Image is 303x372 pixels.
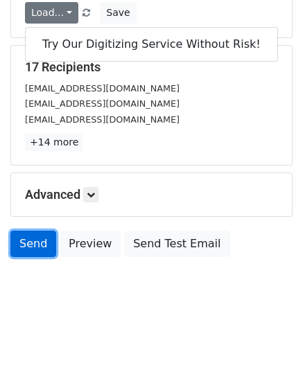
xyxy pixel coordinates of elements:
[25,2,78,24] a: Load...
[25,187,278,202] h5: Advanced
[26,33,277,55] a: Try Our Digitizing Service Without Risk!
[100,2,136,24] button: Save
[25,60,278,75] h5: 17 Recipients
[25,114,180,125] small: [EMAIL_ADDRESS][DOMAIN_NAME]
[60,231,121,257] a: Preview
[124,231,230,257] a: Send Test Email
[234,305,303,372] iframe: Chat Widget
[10,231,56,257] a: Send
[25,98,180,109] small: [EMAIL_ADDRESS][DOMAIN_NAME]
[25,83,180,94] small: [EMAIL_ADDRESS][DOMAIN_NAME]
[25,134,83,151] a: +14 more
